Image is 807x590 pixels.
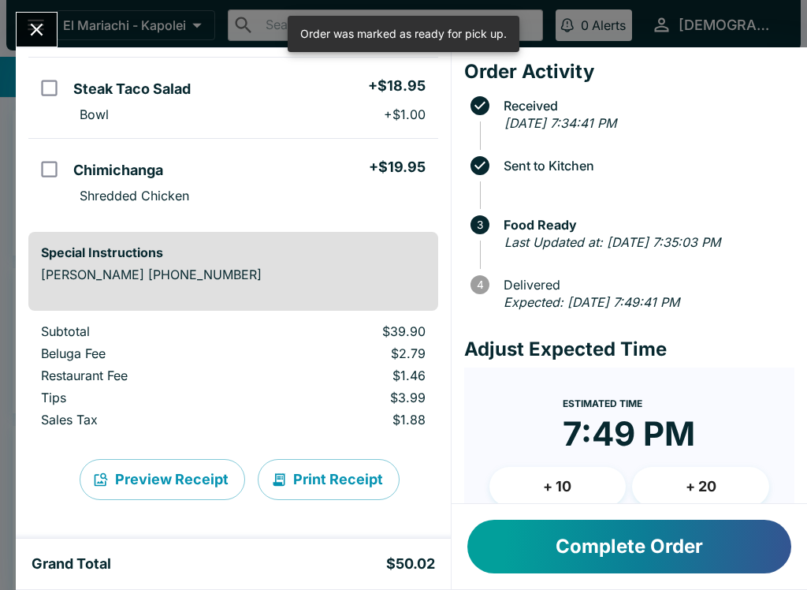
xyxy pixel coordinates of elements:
button: Complete Order [467,520,791,573]
em: Expected: [DATE] 7:49:41 PM [504,294,679,310]
h5: $50.02 [386,555,435,573]
span: Sent to Kitchen [496,159,794,173]
button: + 20 [632,467,769,506]
p: Beluga Fee [41,345,245,361]
table: orders table [28,323,438,434]
h5: + $19.95 [369,158,426,177]
p: $1.46 [270,368,425,383]
p: $39.90 [270,323,425,339]
text: 4 [476,278,483,291]
em: Last Updated at: [DATE] 7:35:03 PM [504,234,720,250]
button: + 10 [489,467,627,506]
time: 7:49 PM [563,413,695,454]
p: Bowl [80,106,109,122]
p: [PERSON_NAME] [PHONE_NUMBER] [41,267,426,282]
span: Food Ready [496,218,794,232]
p: Tips [41,390,245,405]
button: Print Receipt [258,459,400,500]
text: 3 [477,218,483,231]
h5: Chimichanga [73,161,163,180]
button: Preview Receipt [80,459,245,500]
h5: Grand Total [32,555,111,573]
div: Order was marked as ready for pick up. [300,21,507,47]
span: Estimated Time [563,398,642,409]
h5: + $18.95 [368,77,426,95]
p: Subtotal [41,323,245,339]
h4: Adjust Expected Time [464,338,794,361]
p: Sales Tax [41,412,245,428]
p: Restaurant Fee [41,368,245,383]
p: $1.88 [270,412,425,428]
span: Received [496,99,794,113]
p: $2.79 [270,345,425,361]
h4: Order Activity [464,60,794,84]
p: + $1.00 [384,106,426,122]
p: Shredded Chicken [80,188,189,204]
h5: Steak Taco Salad [73,80,191,99]
button: Close [17,13,57,47]
span: Delivered [496,278,794,292]
h6: Special Instructions [41,245,426,260]
p: $3.99 [270,390,425,405]
em: [DATE] 7:34:41 PM [504,115,616,131]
